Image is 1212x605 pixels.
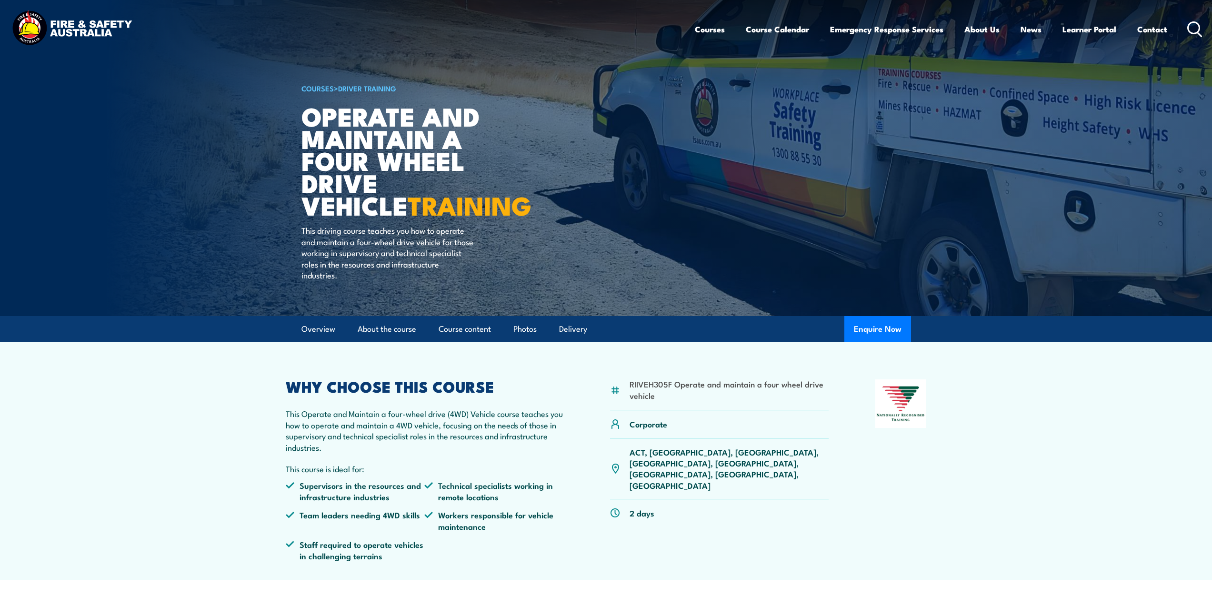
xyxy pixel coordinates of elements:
a: Course Calendar [746,17,809,42]
h6: > [301,82,537,94]
a: Delivery [559,317,587,342]
p: This driving course teaches you how to operate and maintain a four-wheel drive vehicle for those ... [301,225,475,280]
h1: Operate and Maintain a Four Wheel Drive Vehicle [301,105,537,216]
p: ACT, [GEOGRAPHIC_DATA], [GEOGRAPHIC_DATA], [GEOGRAPHIC_DATA], [GEOGRAPHIC_DATA], [GEOGRAPHIC_DATA... [630,446,829,491]
li: Technical specialists working in remote locations [424,480,563,502]
strong: TRAINING [408,185,531,224]
a: Photos [513,317,537,342]
p: This course is ideal for: [286,463,564,474]
a: Learner Portal [1062,17,1116,42]
h2: WHY CHOOSE THIS COURSE [286,379,564,393]
a: Overview [301,317,335,342]
li: Supervisors in the resources and infrastructure industries [286,480,425,502]
a: COURSES [301,83,334,93]
li: Workers responsible for vehicle maintenance [424,509,563,532]
a: Courses [695,17,725,42]
a: Contact [1137,17,1167,42]
li: RIIVEH305F Operate and maintain a four wheel drive vehicle [630,378,829,401]
a: Course content [439,317,491,342]
p: Corporate [630,418,667,429]
a: About the course [358,317,416,342]
li: Team leaders needing 4WD skills [286,509,425,532]
a: Emergency Response Services [830,17,943,42]
img: Nationally Recognised Training logo. [875,379,927,428]
p: 2 days [630,507,654,518]
a: Driver Training [338,83,396,93]
button: Enquire Now [844,316,911,342]
a: News [1021,17,1042,42]
p: This Operate and Maintain a four-wheel drive (4WD) Vehicle course teaches you how to operate and ... [286,408,564,453]
li: Staff required to operate vehicles in challenging terrains [286,539,425,561]
a: About Us [964,17,1000,42]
